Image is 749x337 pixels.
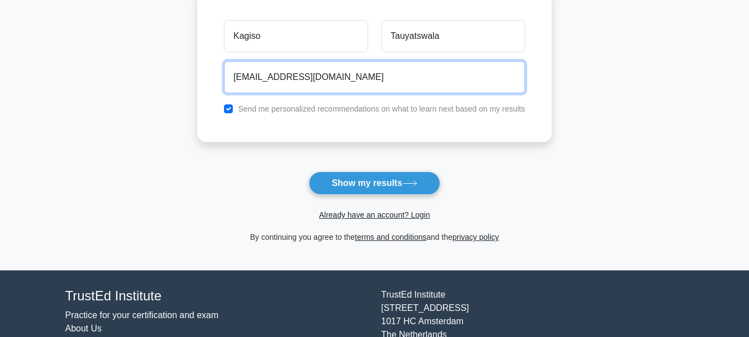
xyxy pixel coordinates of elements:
a: Practice for your certification and exam [65,310,219,320]
h4: TrustEd Institute [65,288,368,304]
input: First name [224,20,368,52]
label: Send me personalized recommendations on what to learn next based on my results [238,104,525,113]
a: About Us [65,324,102,333]
input: Last name [381,20,525,52]
a: terms and conditions [355,233,426,242]
input: Email [224,61,525,93]
div: By continuing you agree to the and the [191,230,558,244]
a: Already have an account? Login [319,210,430,219]
button: Show my results [309,172,440,195]
a: privacy policy [452,233,499,242]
